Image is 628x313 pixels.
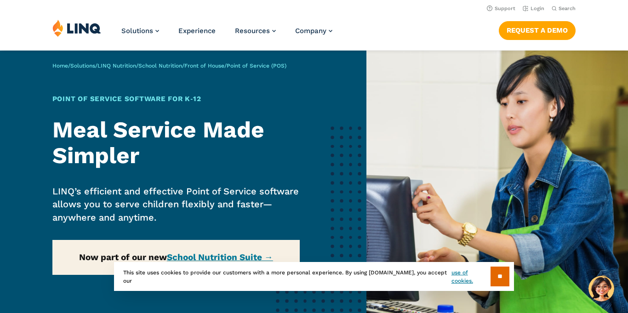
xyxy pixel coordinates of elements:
a: Support [487,6,515,11]
span: Company [295,27,326,35]
p: LINQ’s efficient and effective Point of Service software allows you to serve children flexibly an... [52,185,300,224]
img: LINQ | K‑12 Software [52,19,101,37]
span: Resources [235,27,270,35]
div: This site uses cookies to provide our customers with a more personal experience. By using [DOMAIN... [114,262,514,291]
a: Request a Demo [499,21,576,40]
nav: Button Navigation [499,19,576,40]
span: Point of Service (POS) [227,63,286,69]
nav: Primary Navigation [121,19,332,50]
a: Solutions [121,27,159,35]
a: Experience [178,27,216,35]
a: Login [523,6,544,11]
a: Solutions [70,63,95,69]
span: / / / / / [52,63,286,69]
button: Hello, have a question? Let’s chat. [588,276,614,302]
h1: Point of Service Software for K‑12 [52,94,300,104]
a: Home [52,63,68,69]
button: Open Search Bar [552,5,576,12]
strong: Now part of our new [79,252,273,262]
span: Search [559,6,576,11]
a: use of cookies. [451,268,491,285]
a: Front of House [184,63,224,69]
a: LINQ Nutrition [97,63,136,69]
a: Company [295,27,332,35]
a: School Nutrition [138,63,182,69]
strong: Meal Service Made Simpler [52,116,264,169]
span: Solutions [121,27,153,35]
a: Resources [235,27,276,35]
